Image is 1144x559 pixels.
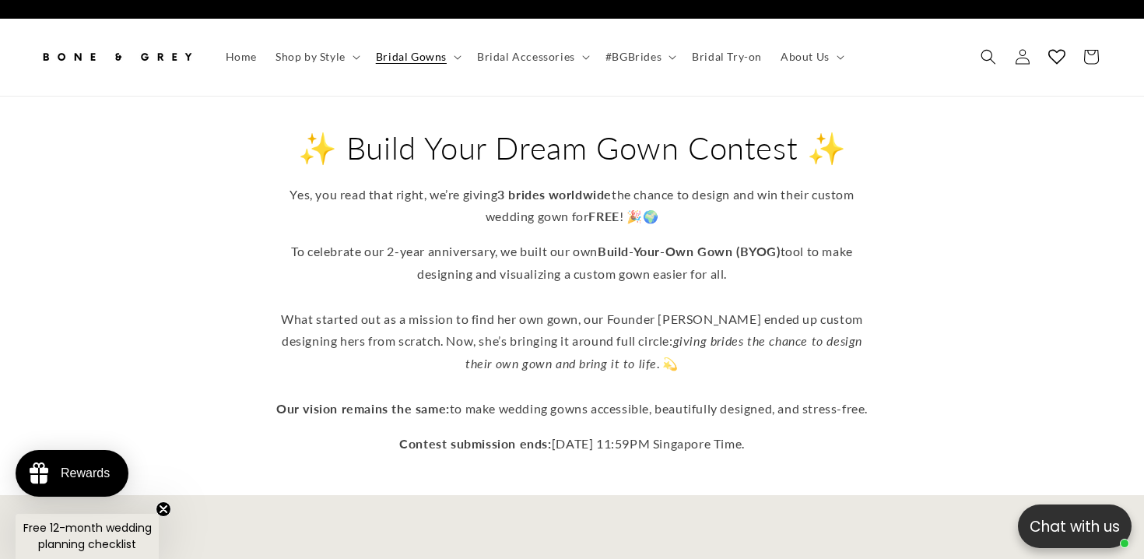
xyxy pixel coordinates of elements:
span: Bridal Accessories [477,50,575,64]
img: Bone and Grey Bridal [39,40,195,74]
button: Close teaser [156,501,171,517]
span: Home [226,50,257,64]
span: Bridal Gowns [376,50,447,64]
button: Open chatbox [1018,505,1132,548]
summary: About Us [771,40,851,73]
span: About Us [781,50,830,64]
p: [DATE] 11:59PM Singapore Time. [268,433,876,455]
summary: Shop by Style [266,40,367,73]
summary: Bridal Gowns [367,40,468,73]
strong: worldwide [549,187,612,202]
summary: Bridal Accessories [468,40,596,73]
span: Bridal Try-on [692,50,762,64]
div: Rewards [61,466,110,480]
p: Chat with us [1018,515,1132,538]
p: Yes, you read that right, we’re giving the chance to design and win their custom wedding gown for... [268,184,876,229]
strong: FREE [588,209,619,223]
strong: 3 brides [497,187,546,202]
strong: Contest submission ends: [399,436,551,451]
summary: #BGBrides [596,40,683,73]
span: Shop by Style [275,50,346,64]
span: #BGBrides [605,50,661,64]
a: Home [216,40,266,73]
a: Bone and Grey Bridal [33,34,201,80]
strong: Build-Your-Own Gown (BYOG) [598,244,781,258]
div: Free 12-month wedding planning checklistClose teaser [16,514,159,559]
span: Free 12-month wedding planning checklist [23,520,152,552]
a: Bridal Try-on [683,40,771,73]
h2: ✨ Build Your Dream Gown Contest ✨ [268,128,876,168]
p: To celebrate our 2-year anniversary, we built our own tool to make designing and visualizing a cu... [268,241,876,420]
strong: Our vision remains the same: [276,401,450,416]
summary: Search [971,40,1005,74]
